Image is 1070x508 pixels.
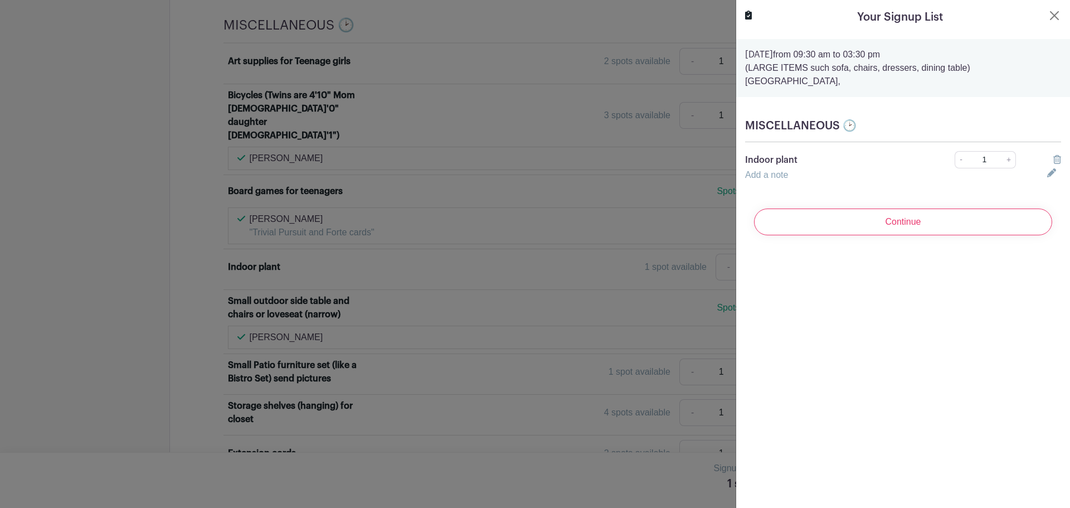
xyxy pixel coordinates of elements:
[745,119,1061,133] h5: MISCELLANEOUS 🕑
[745,153,924,167] p: Indoor plant
[1002,151,1016,168] a: +
[745,61,1061,88] p: (LARGE ITEMS such sofa, chairs, dressers, dining table) [GEOGRAPHIC_DATA],
[745,48,1061,61] p: from 09:30 am to 03:30 pm
[745,170,788,180] a: Add a note
[754,209,1052,235] input: Continue
[1048,9,1061,22] button: Close
[745,50,773,59] strong: [DATE]
[955,151,967,168] a: -
[857,9,943,26] h5: Your Signup List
